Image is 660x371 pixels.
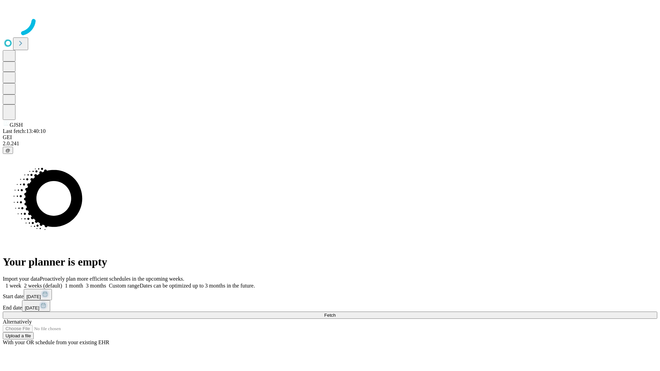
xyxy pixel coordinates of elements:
[65,283,83,289] span: 1 month
[3,300,657,312] div: End date
[24,289,52,300] button: [DATE]
[26,294,41,299] span: [DATE]
[24,283,62,289] span: 2 weeks (default)
[3,289,657,300] div: Start date
[3,128,46,134] span: Last fetch: 13:40:10
[109,283,140,289] span: Custom range
[3,134,657,140] div: GEI
[40,276,184,282] span: Proactively plan more efficient schedules in the upcoming weeks.
[3,339,109,345] span: With your OR schedule from your existing EHR
[3,319,32,325] span: Alternatively
[10,122,23,128] span: GJSH
[3,332,34,339] button: Upload a file
[86,283,106,289] span: 3 months
[3,140,657,147] div: 2.0.241
[25,305,39,311] span: [DATE]
[140,283,255,289] span: Dates can be optimized up to 3 months in the future.
[3,276,40,282] span: Import your data
[3,256,657,268] h1: Your planner is empty
[5,148,10,153] span: @
[5,283,21,289] span: 1 week
[22,300,50,312] button: [DATE]
[3,312,657,319] button: Fetch
[324,313,335,318] span: Fetch
[3,147,13,154] button: @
